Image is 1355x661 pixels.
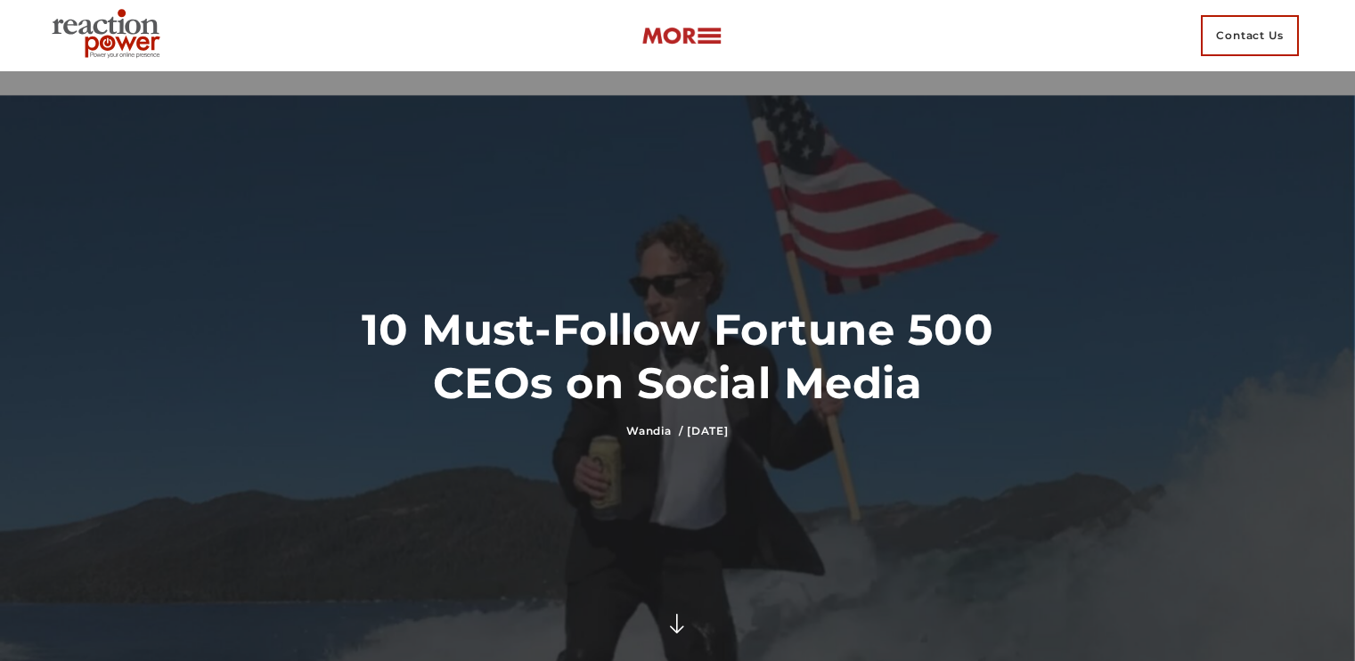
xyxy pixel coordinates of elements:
[305,303,1050,410] h1: 10 Must-Follow Fortune 500 CEOs on Social Media
[687,424,729,437] time: [DATE]
[1201,15,1299,56] span: Contact Us
[45,4,174,68] img: Executive Branding | Personal Branding Agency
[626,424,683,437] a: Wandia /
[641,26,722,46] img: more-btn.png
